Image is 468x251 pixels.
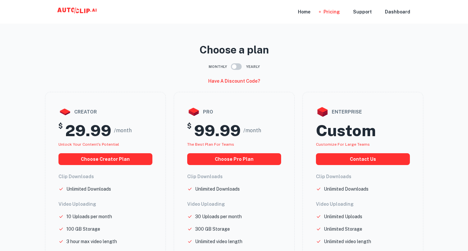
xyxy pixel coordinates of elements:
h6: Video Uploading [58,200,152,208]
p: Unlimited Downloads [195,185,240,193]
p: 100 GB Storage [66,225,100,233]
p: Unlimited video length [324,238,371,245]
span: Yearly [246,64,260,70]
p: Unlimited video length [195,238,242,245]
h6: Video Uploading [187,200,281,208]
p: Choose a plan [45,42,423,58]
p: Unlimited Downloads [324,185,368,193]
button: choose creator plan [58,153,152,165]
button: choose pro plan [187,153,281,165]
span: Monthly [209,64,227,70]
span: Unlock your Content's potential [58,142,119,147]
p: 300 GB Storage [195,225,230,233]
span: /month [243,127,261,135]
h6: Video Uploading [316,200,410,208]
p: 3 hour max video length [66,238,117,245]
h2: 29.99 [65,121,111,140]
h5: $ [187,121,191,140]
h6: Clip Downloads [58,173,152,180]
p: Unlimited Storage [324,225,362,233]
h6: Have a discount code? [208,77,260,85]
h2: Custom [316,121,376,140]
h5: $ [58,121,63,140]
h2: 99.99 [194,121,241,140]
div: enterprise [316,105,410,118]
p: 10 Uploads per month [66,213,112,220]
span: The best plan for teams [187,142,234,147]
div: creator [58,105,152,118]
p: 30 Uploads per month [195,213,242,220]
p: Unlimited Uploads [324,213,362,220]
div: pro [187,105,281,118]
p: Unlimited Downloads [66,185,111,193]
button: Contact us [316,153,410,165]
h6: Clip Downloads [316,173,410,180]
span: Customize for large teams [316,142,370,147]
span: /month [114,127,132,135]
h6: Clip Downloads [187,173,281,180]
button: Have a discount code? [206,75,263,87]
